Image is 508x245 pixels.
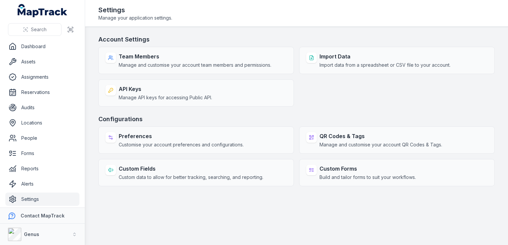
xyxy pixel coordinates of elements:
strong: Genus [24,231,39,237]
a: Locations [5,116,79,129]
span: Customise your account preferences and configurations. [119,141,244,148]
h2: Settings [98,5,172,15]
span: Search [31,26,47,33]
strong: API Keys [119,85,212,93]
a: Settings [5,193,79,206]
strong: Contact MapTrack [21,213,64,218]
a: Alerts [5,177,79,191]
a: Assignments [5,70,79,84]
a: Custom FormsBuild and tailor forms to suit your workflows. [299,159,495,186]
a: Team MembersManage and customise your account team members and permissions. [98,47,294,74]
span: Import data from a spreadsheet or CSV file to your account. [319,62,450,68]
strong: Custom Fields [119,165,263,173]
a: People [5,131,79,145]
a: QR Codes & TagsManage and customise your account QR Codes & Tags. [299,126,495,154]
strong: Import Data [319,52,450,60]
a: Custom FieldsCustom data to allow for better tracking, searching, and reporting. [98,159,294,186]
a: Forms [5,147,79,160]
button: Search [8,23,62,36]
a: MapTrack [18,4,67,17]
strong: Team Members [119,52,271,60]
a: Import DataImport data from a spreadsheet or CSV file to your account. [299,47,495,74]
a: API KeysManage API keys for accessing Public API. [98,79,294,107]
a: Audits [5,101,79,114]
a: Dashboard [5,40,79,53]
h3: Account Settings [98,35,495,44]
span: Manage and customise your account team members and permissions. [119,62,271,68]
span: Manage and customise your account QR Codes & Tags. [319,141,442,148]
span: Custom data to allow for better tracking, searching, and reporting. [119,174,263,181]
h3: Configurations [98,115,495,124]
span: Manage API keys for accessing Public API. [119,94,212,101]
a: Reservations [5,86,79,99]
span: Build and tailor forms to suit your workflows. [319,174,416,181]
a: Assets [5,55,79,68]
strong: Custom Forms [319,165,416,173]
strong: Preferences [119,132,244,140]
span: Manage your application settings. [98,15,172,21]
a: PreferencesCustomise your account preferences and configurations. [98,126,294,154]
strong: QR Codes & Tags [319,132,442,140]
a: Reports [5,162,79,175]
